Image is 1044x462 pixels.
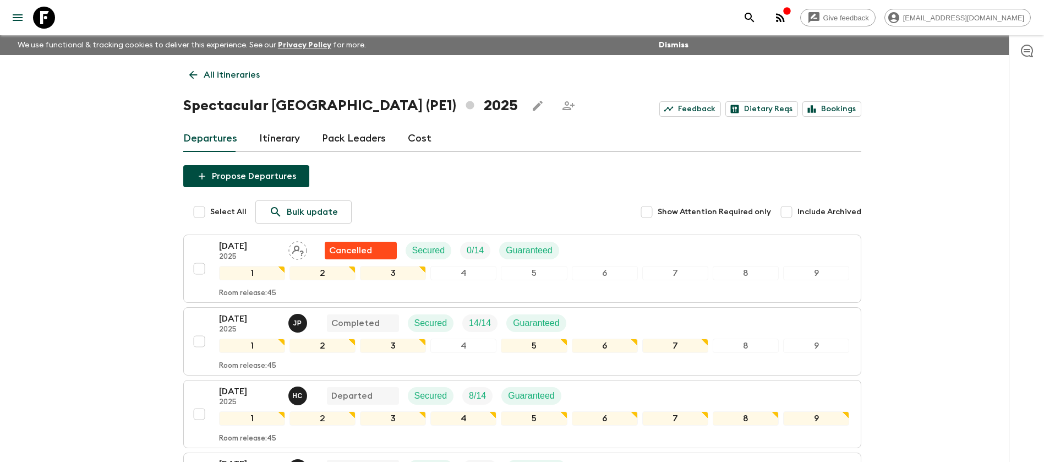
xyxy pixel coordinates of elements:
span: Show Attention Required only [658,206,771,218]
p: 8 / 14 [469,389,486,403]
div: 9 [783,339,849,353]
div: 2 [289,266,356,280]
span: [EMAIL_ADDRESS][DOMAIN_NAME] [897,14,1030,22]
p: Cancelled [329,244,372,257]
p: Guaranteed [506,244,553,257]
p: Departed [331,389,373,403]
div: 5 [501,411,567,426]
p: [DATE] [219,385,280,398]
div: 1 [219,266,285,280]
div: 9 [783,411,849,426]
p: Room release: 45 [219,289,276,298]
span: Select All [210,206,247,218]
div: Secured [408,387,454,405]
div: 5 [501,339,567,353]
a: Pack Leaders [322,126,386,152]
button: search adventures [739,7,761,29]
div: Secured [406,242,452,259]
p: We use functional & tracking cookies to deliver this experience. See our for more. [13,35,370,55]
span: Include Archived [797,206,861,218]
p: Secured [412,244,445,257]
div: 6 [572,411,638,426]
a: Itinerary [259,126,300,152]
div: 5 [501,266,567,280]
a: Bookings [802,101,861,117]
p: Completed [331,317,380,330]
p: Secured [414,317,447,330]
p: 2025 [219,325,280,334]
div: 6 [572,339,638,353]
div: 1 [219,339,285,353]
div: 3 [360,411,426,426]
button: menu [7,7,29,29]
button: Dismiss [656,37,691,53]
p: [DATE] [219,240,280,253]
span: Assign pack leader [288,244,307,253]
p: Secured [414,389,447,403]
p: Bulk update [287,205,338,219]
div: 4 [430,339,496,353]
p: All itineraries [204,68,260,81]
a: Dietary Reqs [725,101,798,117]
p: Room release: 45 [219,434,276,443]
p: [DATE] [219,312,280,325]
span: Joseph Pimentel [288,317,309,326]
button: Propose Departures [183,165,309,187]
div: 9 [783,266,849,280]
a: Cost [408,126,431,152]
div: 7 [642,411,708,426]
a: All itineraries [183,64,266,86]
a: Privacy Policy [278,41,331,49]
div: 3 [360,266,426,280]
span: Share this itinerary [557,95,580,117]
p: 0 / 14 [467,244,484,257]
button: [DATE]2025Assign pack leaderFlash Pack cancellationSecuredTrip FillGuaranteed123456789Room releas... [183,235,861,303]
div: Trip Fill [462,387,493,405]
div: 3 [360,339,426,353]
span: Give feedback [817,14,875,22]
button: [DATE]2025Hector Carillo DepartedSecuredTrip FillGuaranteed123456789Room release:45 [183,380,861,448]
p: Guaranteed [513,317,560,330]
p: Room release: 45 [219,362,276,371]
div: Trip Fill [462,314,498,332]
button: [DATE]2025Joseph PimentelCompletedSecuredTrip FillGuaranteed123456789Room release:45 [183,307,861,376]
div: 8 [713,411,779,426]
div: 6 [572,266,638,280]
a: Give feedback [800,9,876,26]
div: Secured [408,314,454,332]
p: 2025 [219,398,280,407]
p: Guaranteed [508,389,555,403]
div: 7 [642,339,708,353]
div: 4 [430,411,496,426]
div: 2 [289,339,356,353]
a: Departures [183,126,237,152]
div: [EMAIL_ADDRESS][DOMAIN_NAME] [884,9,1031,26]
h1: Spectacular [GEOGRAPHIC_DATA] (PE1) 2025 [183,95,518,117]
div: 2 [289,411,356,426]
button: Edit this itinerary [527,95,549,117]
a: Bulk update [255,200,352,224]
div: 8 [713,266,779,280]
div: Trip Fill [460,242,490,259]
div: 7 [642,266,708,280]
div: 8 [713,339,779,353]
p: 14 / 14 [469,317,491,330]
span: Hector Carillo [288,390,309,399]
p: 2025 [219,253,280,262]
a: Feedback [659,101,721,117]
div: 1 [219,411,285,426]
div: Flash Pack cancellation [325,242,397,259]
div: 4 [430,266,496,280]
